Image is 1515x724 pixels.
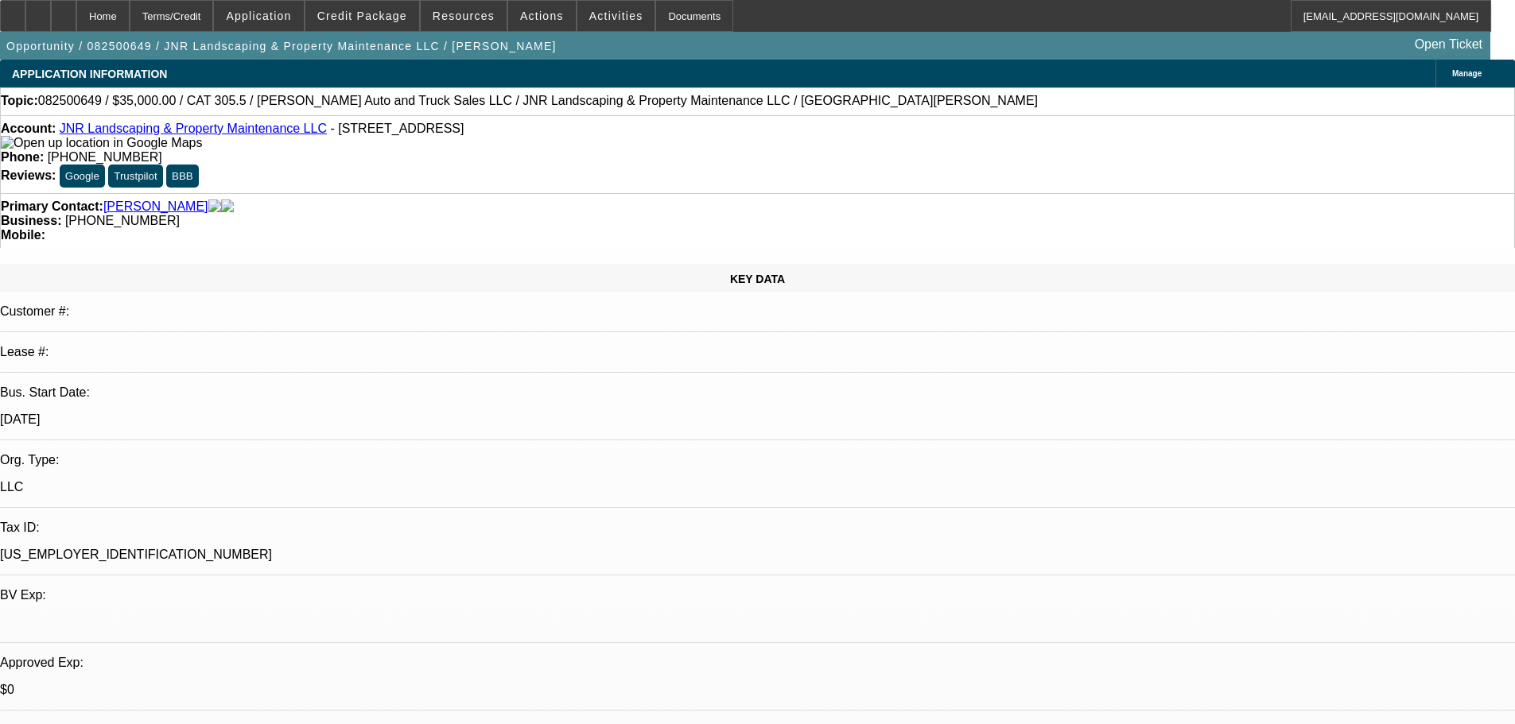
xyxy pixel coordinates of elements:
[214,1,303,31] button: Application
[508,1,576,31] button: Actions
[6,40,557,52] span: Opportunity / 082500649 / JNR Landscaping & Property Maintenance LLC / [PERSON_NAME]
[226,10,291,22] span: Application
[221,199,234,214] img: linkedin-icon.png
[103,199,208,214] a: [PERSON_NAME]
[208,199,221,214] img: facebook-icon.png
[1,94,38,108] strong: Topic:
[1,136,202,149] a: View Google Maps
[1,122,56,135] strong: Account:
[108,165,162,188] button: Trustpilot
[1408,31,1489,58] a: Open Ticket
[730,273,785,285] span: KEY DATA
[60,165,105,188] button: Google
[1,214,61,227] strong: Business:
[65,214,180,227] span: [PHONE_NUMBER]
[305,1,419,31] button: Credit Package
[38,94,1038,108] span: 082500649 / $35,000.00 / CAT 305.5 / [PERSON_NAME] Auto and Truck Sales LLC / JNR Landscaping & P...
[1,136,202,150] img: Open up location in Google Maps
[317,10,407,22] span: Credit Package
[433,10,495,22] span: Resources
[48,150,162,164] span: [PHONE_NUMBER]
[1,199,103,214] strong: Primary Contact:
[1,228,45,242] strong: Mobile:
[1,168,56,182] strong: Reviews:
[166,165,199,188] button: BBB
[12,68,167,80] span: APPLICATION INFORMATION
[421,1,507,31] button: Resources
[589,10,643,22] span: Activities
[330,122,464,135] span: - [STREET_ADDRESS]
[60,122,327,135] a: JNR Landscaping & Property Maintenance LLC
[577,1,655,31] button: Activities
[1452,69,1482,78] span: Manage
[1,150,44,164] strong: Phone:
[520,10,564,22] span: Actions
